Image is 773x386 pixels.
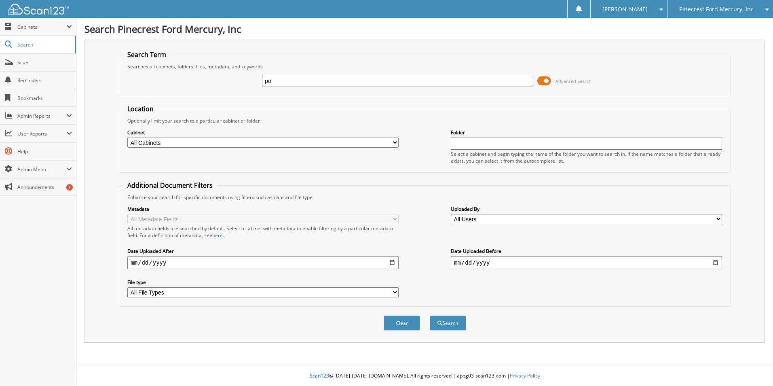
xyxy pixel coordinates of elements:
[17,23,66,30] span: Cabinets
[123,181,217,190] legend: Additional Document Filters
[510,372,540,379] a: Privacy Policy
[127,279,399,286] label: File type
[17,148,72,155] span: Help
[17,130,66,137] span: User Reports
[451,129,722,136] label: Folder
[84,22,765,36] h1: Search Pinecrest Ford Mercury, Inc
[127,129,399,136] label: Cabinet
[451,206,722,212] label: Uploaded By
[679,7,754,12] span: Pinecrest Ford Mercury, Inc
[123,117,726,124] div: Optionally limit your search to a particular cabinet or folder
[17,41,71,48] span: Search
[127,206,399,212] label: Metadata
[123,104,158,113] legend: Location
[555,78,591,84] span: Advanced Search
[76,366,773,386] div: © [DATE]-[DATE] [DOMAIN_NAME]. All rights reserved | appg03-scan123-com |
[17,166,66,173] span: Admin Menu
[17,77,72,84] span: Reminders
[17,95,72,102] span: Bookmarks
[451,151,722,164] div: Select a cabinet and begin typing the name of the folder you want to search in. If the name match...
[123,63,726,70] div: Searches all cabinets, folders, files, metadata, and keywords
[127,256,399,269] input: start
[8,4,69,15] img: scan123-logo-white.svg
[127,225,399,239] div: All metadata fields are searched by default. Select a cabinet with metadata to enable filtering b...
[17,112,66,119] span: Admin Reports
[123,50,170,59] legend: Search Term
[430,316,466,331] button: Search
[451,256,722,269] input: end
[384,316,420,331] button: Clear
[127,248,399,255] label: Date Uploaded After
[602,7,648,12] span: [PERSON_NAME]
[17,184,72,191] span: Announcements
[17,59,72,66] span: Scan
[123,194,726,201] div: Enhance your search for specific documents using filters such as date and file type.
[66,184,73,191] div: 1
[451,248,722,255] label: Date Uploaded Before
[310,372,329,379] span: Scan123
[212,232,223,239] a: here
